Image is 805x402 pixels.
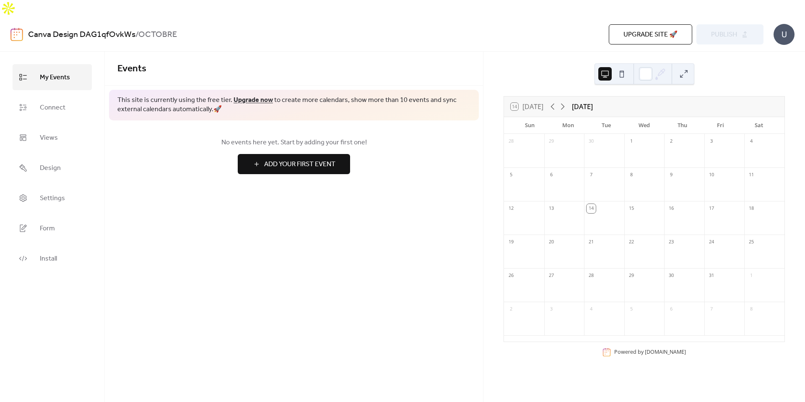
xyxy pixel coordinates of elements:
[587,170,596,180] div: 7
[238,154,350,174] button: Add Your First Event
[587,204,596,213] div: 14
[667,238,676,247] div: 23
[13,155,92,181] a: Design
[506,305,516,314] div: 2
[506,204,516,213] div: 12
[747,238,756,247] div: 25
[627,271,636,280] div: 29
[707,204,716,213] div: 17
[264,159,335,170] span: Add Your First Event
[547,204,556,213] div: 13
[117,154,470,174] a: Add Your First Event
[13,125,92,151] a: Views
[40,162,61,175] span: Design
[547,305,556,314] div: 3
[10,28,23,41] img: logo
[40,131,58,145] span: Views
[627,204,636,213] div: 15
[506,137,516,146] div: 28
[13,185,92,211] a: Settings
[625,117,663,134] div: Wed
[587,117,625,134] div: Tue
[627,305,636,314] div: 5
[667,137,676,146] div: 2
[609,24,692,44] button: Upgrade site 🚀
[707,238,716,247] div: 24
[707,170,716,180] div: 10
[117,138,470,148] span: No events here yet. Start by adding your first one!
[627,238,636,247] div: 22
[28,27,135,43] a: Canva Design DAG1qfOvkWs
[13,215,92,241] a: Form
[13,245,92,271] a: Install
[511,117,549,134] div: Sun
[747,204,756,213] div: 18
[40,252,57,266] span: Install
[667,305,676,314] div: 6
[587,305,596,314] div: 4
[667,271,676,280] div: 30
[774,24,795,45] div: U
[747,137,756,146] div: 4
[506,238,516,247] div: 19
[747,271,756,280] div: 1
[707,137,716,146] div: 3
[234,94,273,107] a: Upgrade now
[701,117,740,134] div: Fri
[506,170,516,180] div: 5
[549,117,587,134] div: Mon
[667,204,676,213] div: 16
[40,222,55,235] span: Form
[13,94,92,120] a: Connect
[627,170,636,180] div: 8
[747,170,756,180] div: 11
[707,305,716,314] div: 7
[117,96,470,115] span: This site is currently using the free tier. to create more calendars, show more than 10 events an...
[614,348,686,355] div: Powered by
[40,192,65,205] span: Settings
[627,137,636,146] div: 1
[547,271,556,280] div: 27
[135,27,138,43] b: /
[645,348,686,355] a: [DOMAIN_NAME]
[13,64,92,90] a: My Events
[117,60,146,78] span: Events
[547,137,556,146] div: 29
[707,271,716,280] div: 31
[587,238,596,247] div: 21
[506,271,516,280] div: 26
[747,305,756,314] div: 8
[663,117,701,134] div: Thu
[40,101,65,115] span: Connect
[40,71,70,84] span: My Events
[587,271,596,280] div: 28
[138,27,177,43] b: OCTOBRE
[547,238,556,247] div: 20
[740,117,778,134] div: Sat
[667,170,676,180] div: 9
[572,102,593,112] div: [DATE]
[547,170,556,180] div: 6
[587,137,596,146] div: 30
[623,30,678,40] span: Upgrade site 🚀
